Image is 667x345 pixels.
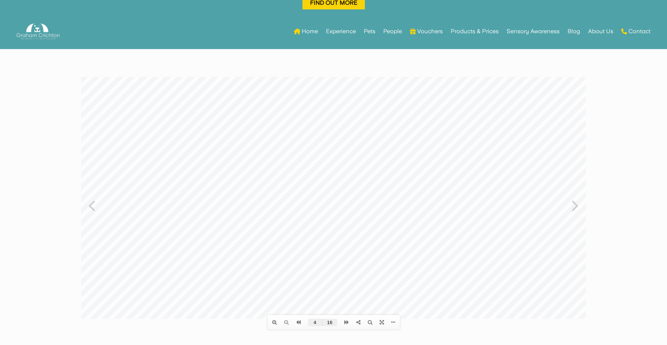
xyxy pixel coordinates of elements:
a: Home [294,17,318,45]
a: Contact [621,17,650,45]
i: More [310,243,314,248]
a: Sensory Awareness [507,17,560,45]
i: Previous page [215,243,220,248]
i: Share [275,243,279,248]
i: Zoom in [191,243,196,248]
a: Pets [364,17,375,45]
input: 1 [227,242,242,249]
i: Full screen [299,243,303,248]
a: People [383,17,402,45]
a: About Us [588,17,613,45]
a: Experience [326,17,356,45]
i: Search [287,243,291,248]
input: 1 [242,242,256,249]
a: Vouchers [410,17,443,45]
a: Blog [567,17,580,45]
iframe: View [81,77,586,333]
i: Next page [263,243,268,248]
img: Graham Crichton Photography Logo [17,22,59,42]
a: Products & Prices [451,17,499,45]
i: Next page [491,119,498,137]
